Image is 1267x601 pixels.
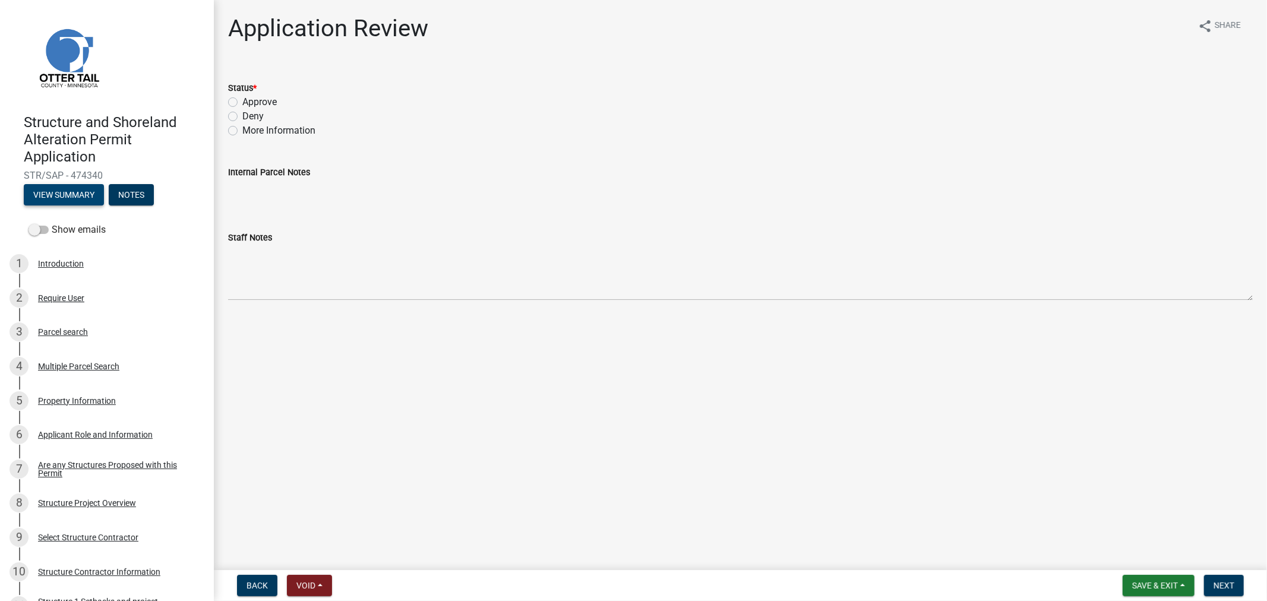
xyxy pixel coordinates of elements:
div: Structure Contractor Information [38,568,160,576]
button: shareShare [1189,14,1250,37]
button: Void [287,575,332,596]
button: View Summary [24,184,104,205]
div: Are any Structures Proposed with this Permit [38,461,195,477]
div: Require User [38,294,84,302]
span: Next [1214,581,1234,590]
button: Next [1204,575,1244,596]
label: Internal Parcel Notes [228,169,310,177]
label: Status [228,84,257,93]
span: STR/SAP - 474340 [24,170,190,181]
button: Save & Exit [1123,575,1195,596]
div: 8 [10,494,29,513]
h1: Application Review [228,14,428,43]
button: Back [237,575,277,596]
h4: Structure and Shoreland Alteration Permit Application [24,114,204,165]
div: Property Information [38,397,116,405]
i: share [1198,19,1212,33]
span: Back [247,581,268,590]
wm-modal-confirm: Summary [24,191,104,201]
label: Staff Notes [228,234,272,242]
div: 10 [10,562,29,581]
label: Deny [242,109,264,124]
div: 5 [10,391,29,410]
div: Applicant Role and Information [38,431,153,439]
div: Multiple Parcel Search [38,362,119,371]
div: Select Structure Contractor [38,533,138,542]
div: 3 [10,322,29,341]
div: 1 [10,254,29,273]
div: 6 [10,425,29,444]
span: Save & Exit [1132,581,1178,590]
label: More Information [242,124,315,138]
div: Introduction [38,260,84,268]
label: Approve [242,95,277,109]
div: 7 [10,460,29,479]
div: 2 [10,289,29,308]
wm-modal-confirm: Notes [109,191,154,201]
img: Otter Tail County, Minnesota [24,12,113,102]
div: 9 [10,528,29,547]
label: Show emails [29,223,106,237]
div: 4 [10,357,29,376]
div: Parcel search [38,328,88,336]
div: Structure Project Overview [38,499,136,507]
span: Share [1215,19,1241,33]
span: Void [296,581,315,590]
button: Notes [109,184,154,205]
